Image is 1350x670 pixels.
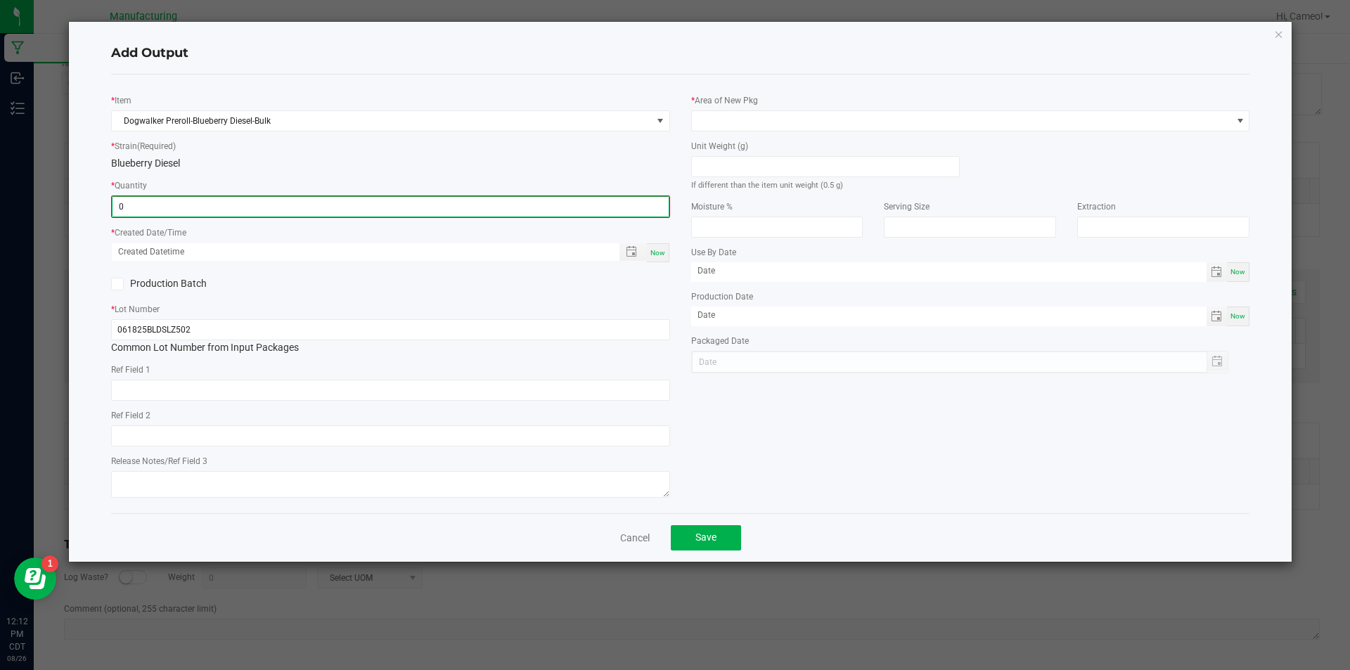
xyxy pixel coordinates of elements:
span: Now [1230,268,1245,276]
span: Toggle calendar [1207,262,1227,282]
input: Date [691,262,1207,280]
label: Unit Weight (g) [691,140,748,153]
span: Dogwalker Preroll-Blueberry Diesel-Bulk [112,111,652,131]
label: Lot Number [115,303,160,316]
label: Serving Size [884,200,930,213]
iframe: Resource center [14,558,56,600]
label: Area of New Pkg [695,94,758,107]
label: Extraction [1077,200,1116,213]
label: Use By Date [691,246,736,259]
span: Toggle popup [619,243,647,261]
span: Now [1230,312,1245,320]
label: Item [115,94,131,107]
button: Save [671,525,741,550]
label: Release Notes/Ref Field 3 [111,455,207,468]
a: Cancel [620,531,650,545]
span: Save [695,532,716,543]
label: Strain [115,140,176,153]
label: Moisture % [691,200,733,213]
div: Common Lot Number from Input Packages [111,319,670,355]
label: Quantity [115,179,147,192]
span: Now [650,249,665,257]
iframe: Resource center unread badge [41,555,58,572]
label: Ref Field 2 [111,409,150,422]
label: Production Batch [111,276,380,291]
input: Date [691,307,1207,324]
span: Toggle calendar [1207,307,1227,326]
span: (Required) [137,141,176,151]
span: Blueberry Diesel [111,157,180,169]
label: Packaged Date [691,335,749,347]
label: Created Date/Time [115,226,186,239]
label: Production Date [691,290,753,303]
h4: Add Output [111,44,1250,63]
small: If different than the item unit weight (0.5 g) [691,181,843,190]
label: Ref Field 1 [111,363,150,376]
input: Created Datetime [112,243,605,261]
